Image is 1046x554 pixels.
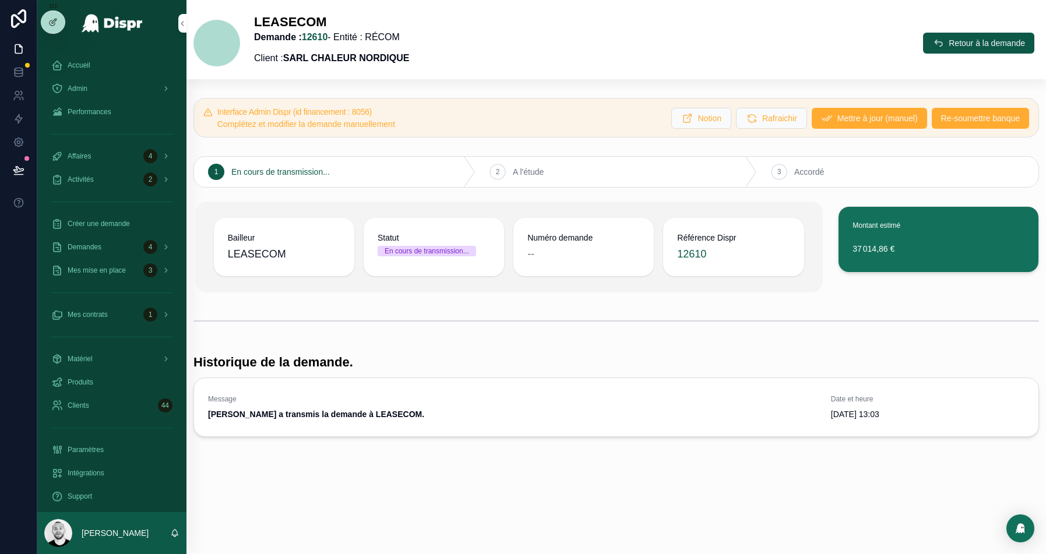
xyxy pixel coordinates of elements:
a: Accueil [44,55,179,76]
span: Clients [68,401,89,410]
div: En cours de transmission... [385,246,469,256]
strong: [PERSON_NAME] a transmis la demande à LEASECOM. [208,410,424,419]
a: Mes contrats1 [44,304,179,325]
span: Notion [698,112,721,124]
a: 12610 [302,32,328,42]
span: Rafraichir [762,112,797,124]
div: 4 [143,240,157,254]
span: Retour à la demande [949,37,1025,49]
span: -- [527,246,534,262]
span: 2 [496,167,500,177]
span: Statut [378,232,490,244]
p: Client : [254,51,409,65]
a: Matériel [44,348,179,369]
a: Intégrations [44,463,179,484]
span: Créer une demande [68,219,130,228]
button: Mettre à jour (manuel) [812,108,927,129]
span: [DATE] 13:03 [831,408,1024,420]
span: Mes contrats [68,310,108,319]
span: Performances [68,107,111,117]
button: Re-soumettre banque [932,108,1029,129]
div: Complétez et modifier la demande manuellement [217,118,663,130]
p: - Entité : RÉCOM [254,30,409,44]
span: Numéro demande [527,232,640,244]
span: Complétez et modifier la demande manuellement [217,119,395,129]
span: Référence Dispr [677,232,790,244]
p: [PERSON_NAME] [82,527,149,539]
span: 1 [214,167,219,177]
a: Clients44 [44,395,179,416]
span: Date et heure [831,394,1024,404]
div: Open Intercom Messenger [1006,514,1034,542]
div: 1 [143,308,157,322]
span: En cours de transmission... [231,166,330,178]
span: Accordé [794,166,824,178]
a: Mes mise en place3 [44,260,179,281]
span: Paramètres [68,445,104,454]
span: Support [68,492,92,501]
h5: Interface Admin Dispr (id financement : 8056) [217,108,663,116]
button: Rafraichir [736,108,807,129]
span: Montant estimé [853,221,900,230]
span: Accueil [68,61,90,70]
span: Produits [68,377,93,387]
img: App logo [81,14,143,33]
h1: LEASECOM [254,14,409,30]
h1: Historique de la demande. [193,354,353,370]
span: 37 014,86 € [853,243,1024,255]
span: Matériel [68,354,93,364]
span: 3 [777,167,781,177]
span: Demandes [68,242,101,252]
span: Mes mise en place [68,266,126,275]
strong: SARL CHALEUR NORDIQUE [283,53,410,63]
a: Admin [44,78,179,99]
span: Admin [68,84,87,93]
span: Affaires [68,151,91,161]
a: Affaires4 [44,146,179,167]
strong: Demande : [254,32,327,42]
a: 12610 [677,246,706,262]
div: 44 [158,398,172,412]
a: Demandes4 [44,237,179,257]
a: Activités2 [44,169,179,190]
span: Bailleur [228,232,340,244]
a: Créer une demande [44,213,179,234]
button: Retour à la demande [923,33,1034,54]
div: 4 [143,149,157,163]
span: Mettre à jour (manuel) [837,112,918,124]
a: Produits [44,372,179,393]
span: LEASECOM [228,246,340,262]
div: 3 [143,263,157,277]
a: Performances [44,101,179,122]
a: Support [44,486,179,507]
span: Re-soumettre banque [941,112,1020,124]
div: scrollable content [37,47,186,512]
button: Notion [671,108,731,129]
span: A l'étude [513,166,544,178]
span: Activités [68,175,94,184]
a: Paramètres [44,439,179,460]
span: Intégrations [68,468,104,478]
div: 2 [143,172,157,186]
span: Message [208,394,817,404]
